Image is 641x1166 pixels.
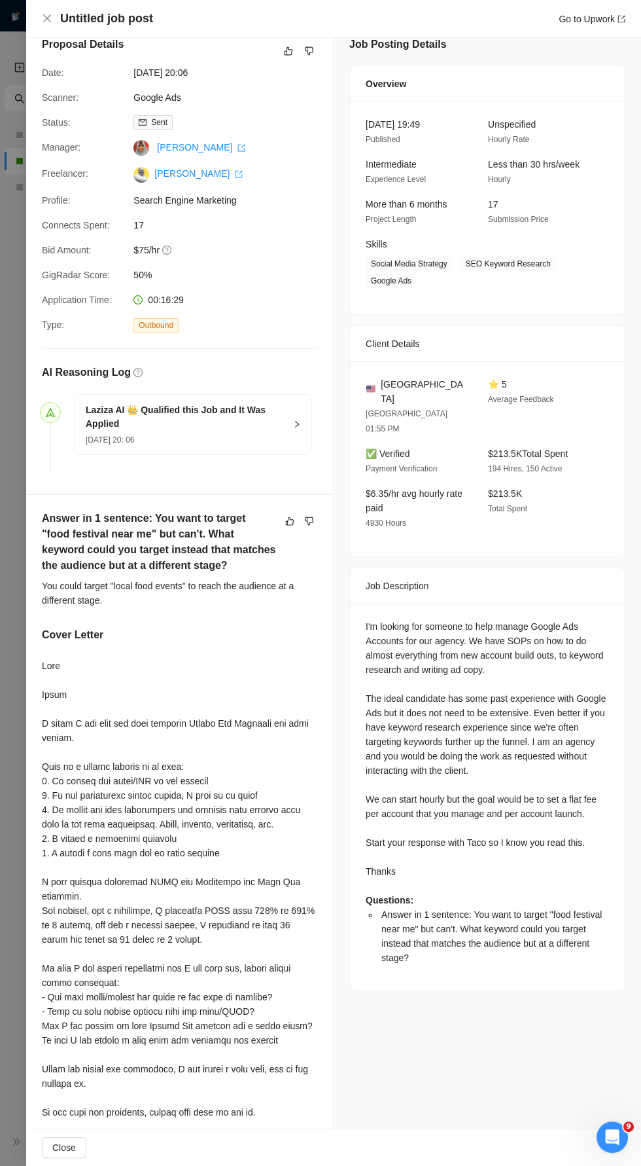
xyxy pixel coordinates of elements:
[133,268,330,282] span: 50%
[488,488,522,499] span: $213.5K
[281,43,296,59] button: like
[151,118,167,127] span: Sent
[133,368,143,377] span: question-circle
[366,448,410,459] span: ✅ Verified
[302,43,317,59] button: dislike
[42,295,112,305] span: Application Time:
[366,77,406,91] span: Overview
[305,516,314,526] span: dislike
[42,67,63,78] span: Date:
[366,159,417,170] span: Intermediate
[42,365,131,380] h5: AI Reasoning Log
[366,326,609,361] div: Client Details
[597,1121,628,1153] iframe: Intercom live chat
[366,568,609,604] div: Job Description
[42,627,103,643] h5: Cover Letter
[42,245,92,255] span: Bid Amount:
[366,488,462,513] span: $6.35/hr avg hourly rate paid
[133,318,179,333] span: Outbound
[42,579,317,608] div: You could target "local food events" to reach the audience at a different stage.
[42,168,88,179] span: Freelancer:
[148,295,184,305] span: 00:16:29
[488,119,536,130] span: Unspecified
[559,14,625,24] a: Go to Upworkexport
[617,15,625,23] span: export
[488,448,568,459] span: $213.5K Total Spent
[133,243,330,257] span: $75/hr
[366,895,413,905] strong: Questions:
[366,619,609,965] div: I'm looking for someone to help manage Google Ads Accounts for our agency. We have SOPs on how to...
[284,46,293,56] span: like
[52,1140,76,1155] span: Close
[133,193,330,208] span: Search Engine Marketing
[285,516,294,526] span: like
[381,909,602,963] span: Answer in 1 sentence: You want to target "food festival near me" but can't. What keyword could yo...
[162,245,173,255] span: question-circle
[366,274,417,288] span: Google Ads
[133,218,330,232] span: 17
[305,46,314,56] span: dislike
[488,199,498,210] span: 17
[42,92,78,103] span: Scanner:
[237,144,245,152] span: export
[366,519,406,528] span: 4930 Hours
[42,13,52,24] span: close
[42,270,110,280] span: GigRadar Score:
[488,175,511,184] span: Hourly
[42,195,71,206] span: Profile:
[42,220,110,230] span: Connects Spent:
[488,135,529,144] span: Hourly Rate
[157,142,245,153] a: [PERSON_NAME] export
[366,464,437,473] span: Payment Verification
[366,199,447,210] span: More than 6 months
[366,409,447,433] span: [GEOGRAPHIC_DATA] 01:55 PM
[42,319,64,330] span: Type:
[86,403,285,431] h5: Laziza AI 👑 Qualified this Job and It Was Applied
[488,504,527,513] span: Total Spent
[366,384,375,393] img: 🇺🇸
[366,239,387,249] span: Skills
[42,1137,86,1158] button: Close
[488,395,554,404] span: Average Feedback
[488,464,562,473] span: 194 Hires, 150 Active
[139,118,147,126] span: mail
[381,377,467,406] span: [GEOGRAPHIC_DATA]
[349,37,446,52] h5: Job Posting Details
[293,420,301,428] span: right
[366,175,426,184] span: Experience Level
[60,10,153,27] h4: Untitled job post
[366,257,453,271] span: Social Media Strategy
[42,13,52,24] button: Close
[282,513,298,529] button: like
[154,168,243,179] a: [PERSON_NAME] export
[366,215,416,224] span: Project Length
[235,170,243,178] span: export
[42,511,276,574] h5: Answer in 1 sentence: You want to target "food festival near me" but can't. What keyword could yo...
[133,65,330,80] span: [DATE] 20:06
[623,1121,634,1132] span: 9
[133,167,149,183] img: c1Jve4-8bI5f_gV8xTrQ4cdU2j0fYWBdk4ZuCBspGHH7KOCFYdG_I0DBs1_jCYNAP0
[488,379,507,390] span: ⭐ 5
[460,257,556,271] span: SEO Keyword Research
[366,135,400,144] span: Published
[133,295,143,304] span: clock-circle
[46,408,55,417] span: send
[86,435,134,445] span: [DATE] 20: 06
[133,90,330,105] span: Google Ads
[302,513,317,529] button: dislike
[42,142,80,153] span: Manager:
[42,37,124,52] h5: Proposal Details
[488,159,580,170] span: Less than 30 hrs/week
[488,215,549,224] span: Submission Price
[366,119,420,130] span: [DATE] 19:49
[42,117,71,128] span: Status:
